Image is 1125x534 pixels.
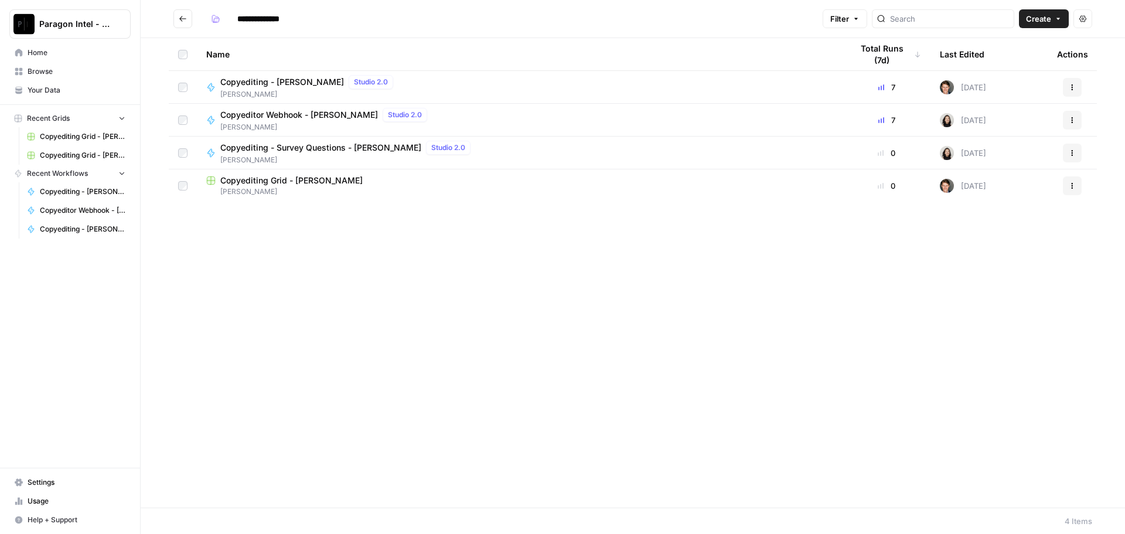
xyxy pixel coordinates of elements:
span: Home [28,47,125,58]
button: Create [1019,9,1069,28]
button: Workspace: Paragon Intel - Copyediting [9,9,131,39]
a: Settings [9,473,131,492]
button: Recent Grids [9,110,131,127]
span: Recent Grids [27,113,70,124]
span: [PERSON_NAME] [206,186,833,197]
span: Copyeditor Webhook - [PERSON_NAME] [40,205,125,216]
div: 7 [852,114,921,126]
span: Studio 2.0 [388,110,422,120]
span: Copyediting - [PERSON_NAME] [40,186,125,197]
div: Actions [1057,38,1088,70]
button: Help + Support [9,511,131,529]
img: Paragon Intel - Copyediting Logo [13,13,35,35]
span: Copyediting Grid - [PERSON_NAME] [40,131,125,142]
span: Recent Workflows [27,168,88,179]
a: Copyeditor Webhook - [PERSON_NAME]Studio 2.0[PERSON_NAME] [206,108,833,132]
a: Copyediting Grid - [PERSON_NAME][PERSON_NAME] [206,175,833,197]
span: Usage [28,496,125,506]
a: Copyediting Grid - [PERSON_NAME] [22,127,131,146]
span: Copyediting Grid - [PERSON_NAME] [40,150,125,161]
input: Search [890,13,1009,25]
div: 7 [852,81,921,93]
button: Go back [173,9,192,28]
div: 0 [852,180,921,192]
div: [DATE] [940,113,986,127]
span: [PERSON_NAME] [220,155,475,165]
a: Copyediting - [PERSON_NAME] [22,182,131,201]
span: Studio 2.0 [431,142,465,153]
div: [DATE] [940,146,986,160]
span: Copyeditor Webhook - [PERSON_NAME] [220,109,378,121]
button: Recent Workflows [9,165,131,182]
a: Browse [9,62,131,81]
a: Your Data [9,81,131,100]
span: [PERSON_NAME] [220,89,398,100]
span: Studio 2.0 [354,77,388,87]
a: Copyediting Grid - [PERSON_NAME] [22,146,131,165]
a: Copyediting - [PERSON_NAME]Studio 2.0[PERSON_NAME] [206,75,833,100]
div: 0 [852,147,921,159]
span: Copyediting - [PERSON_NAME] [40,224,125,234]
span: Copyediting - [PERSON_NAME] [220,76,344,88]
span: Create [1026,13,1051,25]
img: t5ef5oef8zpw1w4g2xghobes91mw [940,146,954,160]
span: [PERSON_NAME] [220,122,432,132]
img: t5ef5oef8zpw1w4g2xghobes91mw [940,113,954,127]
a: Copyeditor Webhook - [PERSON_NAME] [22,201,131,220]
span: Help + Support [28,515,125,525]
span: Your Data [28,85,125,96]
span: Copyediting Grid - [PERSON_NAME] [220,175,363,186]
a: Home [9,43,131,62]
div: Name [206,38,833,70]
a: Copyediting - [PERSON_NAME] [22,220,131,239]
span: Paragon Intel - Copyediting [39,18,110,30]
span: Settings [28,477,125,488]
img: qw00ik6ez51o8uf7vgx83yxyzow9 [940,179,954,193]
img: qw00ik6ez51o8uf7vgx83yxyzow9 [940,80,954,94]
button: Filter [823,9,867,28]
span: Copyediting - Survey Questions - [PERSON_NAME] [220,142,421,154]
a: Copyediting - Survey Questions - [PERSON_NAME]Studio 2.0[PERSON_NAME] [206,141,833,165]
div: Total Runs (7d) [852,38,921,70]
div: [DATE] [940,80,986,94]
div: Last Edited [940,38,984,70]
a: Usage [9,492,131,511]
div: [DATE] [940,179,986,193]
span: Browse [28,66,125,77]
span: Filter [830,13,849,25]
div: 4 Items [1065,515,1092,527]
